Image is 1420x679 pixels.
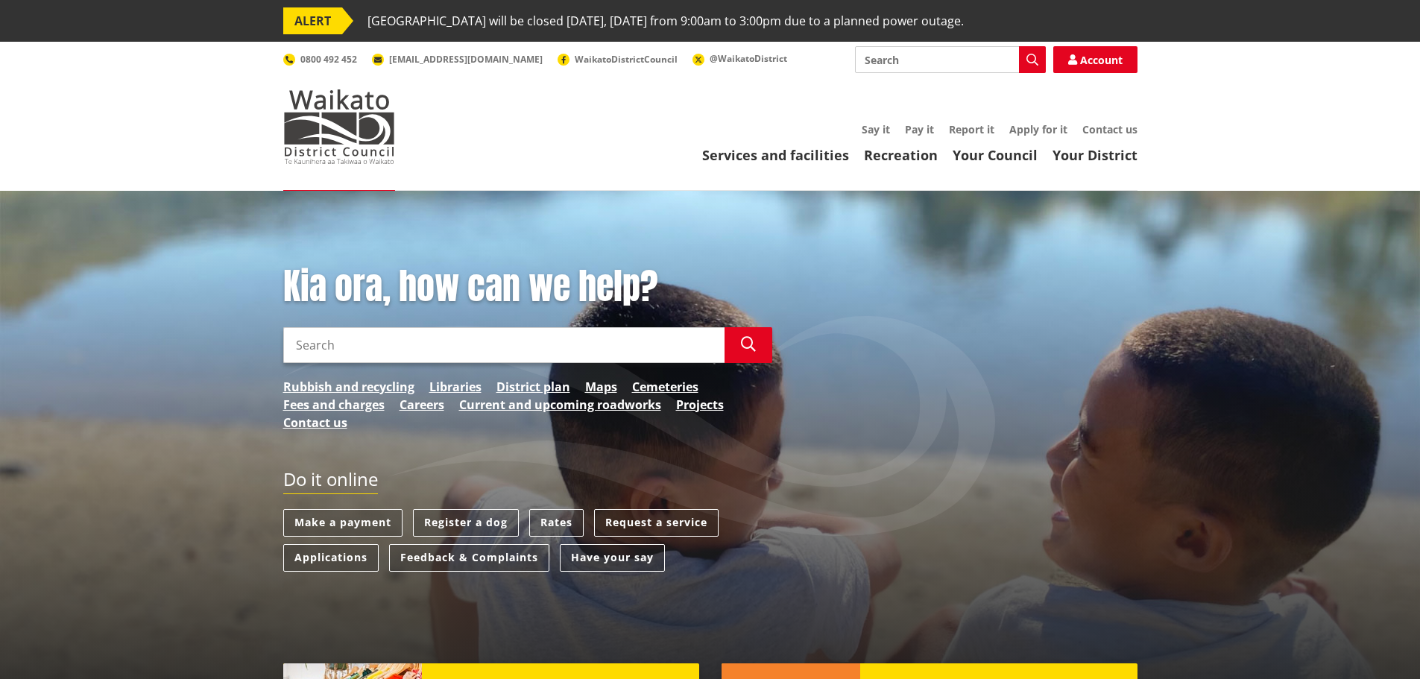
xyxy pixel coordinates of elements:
h2: Do it online [283,469,378,495]
a: Make a payment [283,509,403,537]
a: Account [1053,46,1137,73]
h1: Kia ora, how can we help? [283,265,772,309]
a: Rubbish and recycling [283,378,414,396]
a: Say it [862,122,890,136]
span: @WaikatoDistrict [710,52,787,65]
a: Contact us [1082,122,1137,136]
span: WaikatoDistrictCouncil [575,53,678,66]
input: Search input [855,46,1046,73]
a: Current and upcoming roadworks [459,396,661,414]
span: ALERT [283,7,342,34]
a: [EMAIL_ADDRESS][DOMAIN_NAME] [372,53,543,66]
a: Recreation [864,146,938,164]
a: Pay it [905,122,934,136]
a: @WaikatoDistrict [692,52,787,65]
img: Waikato District Council - Te Kaunihera aa Takiwaa o Waikato [283,89,395,164]
a: WaikatoDistrictCouncil [558,53,678,66]
a: Your District [1053,146,1137,164]
a: Contact us [283,414,347,432]
a: Feedback & Complaints [389,544,549,572]
a: Register a dog [413,509,519,537]
a: Request a service [594,509,719,537]
a: Services and facilities [702,146,849,164]
input: Search input [283,327,725,363]
a: Fees and charges [283,396,385,414]
span: [GEOGRAPHIC_DATA] will be closed [DATE], [DATE] from 9:00am to 3:00pm due to a planned power outage. [367,7,964,34]
a: Applications [283,544,379,572]
a: Your Council [953,146,1038,164]
a: Cemeteries [632,378,698,396]
a: Careers [400,396,444,414]
a: 0800 492 452 [283,53,357,66]
a: Maps [585,378,617,396]
span: 0800 492 452 [300,53,357,66]
a: Libraries [429,378,482,396]
a: Apply for it [1009,122,1067,136]
a: District plan [496,378,570,396]
a: Report it [949,122,994,136]
a: Projects [676,396,724,414]
span: [EMAIL_ADDRESS][DOMAIN_NAME] [389,53,543,66]
a: Have your say [560,544,665,572]
a: Rates [529,509,584,537]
